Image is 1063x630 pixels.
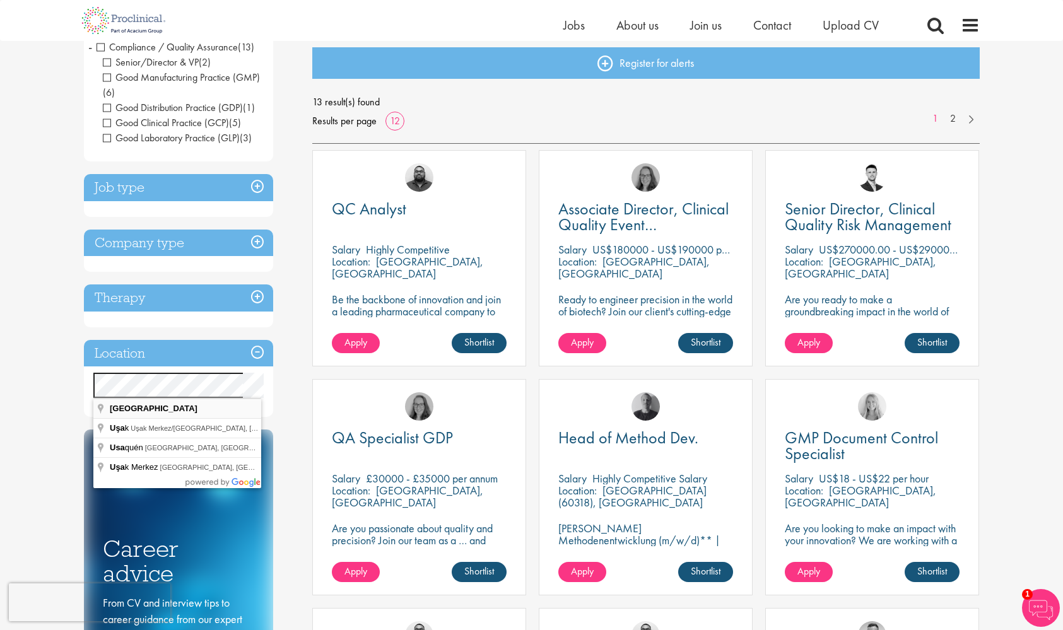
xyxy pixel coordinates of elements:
span: Salary [332,471,360,486]
p: Highly Competitive Salary [592,471,707,486]
a: Apply [785,333,833,353]
a: GMP Document Control Specialist [785,430,960,462]
span: Head of Method Dev. [558,427,698,448]
a: Shortlist [678,562,733,582]
iframe: reCAPTCHA [9,583,170,621]
a: 2 [944,112,962,126]
span: Results per page [312,112,377,131]
span: Good Manufacturing Practice (GMP) [103,71,260,84]
span: - [88,37,92,56]
span: Apply [797,335,820,349]
span: Salary [558,471,587,486]
span: quén [110,443,145,452]
img: Shannon Briggs [858,392,886,421]
span: (5) [229,116,241,129]
a: Apply [558,562,606,582]
img: Ingrid Aymes [631,163,660,192]
p: [GEOGRAPHIC_DATA], [GEOGRAPHIC_DATA] [785,483,936,510]
span: Apply [797,564,820,578]
span: 13 result(s) found [312,93,980,112]
p: [GEOGRAPHIC_DATA], [GEOGRAPHIC_DATA] [785,254,936,281]
p: [GEOGRAPHIC_DATA], [GEOGRAPHIC_DATA] [332,254,483,281]
span: [GEOGRAPHIC_DATA] [110,404,197,413]
span: Salary [332,242,360,257]
a: Senior Director, Clinical Quality Risk Management [785,201,960,233]
a: Associate Director, Clinical Quality Event Management (GCP) [558,201,733,233]
span: k [110,423,131,433]
a: Shortlist [905,562,960,582]
span: Good Clinical Practice (GCP) [103,116,229,129]
a: Join us [690,17,722,33]
span: Uşak Merkez/[GEOGRAPHIC_DATA], [GEOGRAPHIC_DATA] [131,424,321,432]
a: QC Analyst [332,201,507,217]
p: Highly Competitive [366,242,450,257]
a: QA Specialist GDP [332,430,507,446]
span: (13) [238,40,254,54]
span: Associate Director, Clinical Quality Event Management (GCP) [558,198,729,251]
span: Senior Director, Clinical Quality Risk Management [785,198,951,235]
span: Salary [785,242,813,257]
span: Upload CV [823,17,879,33]
h3: Location [84,340,273,367]
span: Good Manufacturing Practice (GMP) [103,71,260,99]
img: Joshua Godden [858,163,886,192]
p: [GEOGRAPHIC_DATA], [GEOGRAPHIC_DATA] [558,254,710,281]
p: Ready to engineer precision in the world of biotech? Join our client's cutting-edge team and play... [558,293,733,353]
h3: Job type [84,174,273,201]
span: Good Distribution Practice (GDP) [103,101,255,114]
span: Uşa [110,423,125,433]
span: Uşa [110,462,125,472]
span: [GEOGRAPHIC_DATA], [GEOGRAPHIC_DATA] [145,444,293,452]
span: Location: [332,254,370,269]
span: Apply [571,564,594,578]
div: Company type [84,230,273,257]
a: 1 [926,112,944,126]
img: Ashley Bennett [405,163,433,192]
a: 12 [385,114,404,127]
span: Location: [785,483,823,498]
p: US$180000 - US$190000 per annum [592,242,761,257]
span: k Merkez [110,462,160,472]
span: QC Analyst [332,198,406,219]
a: Shortlist [905,333,960,353]
span: Apply [344,335,367,349]
a: About us [616,17,659,33]
a: Apply [332,333,380,353]
a: Contact [753,17,791,33]
span: Compliance / Quality Assurance [97,40,238,54]
span: Senior/Director & VP [103,55,199,69]
span: Senior/Director & VP [103,55,211,69]
img: Ingrid Aymes [405,392,433,421]
p: [GEOGRAPHIC_DATA] (60318), [GEOGRAPHIC_DATA] [558,483,707,510]
span: Location: [558,254,597,269]
span: [GEOGRAPHIC_DATA], [GEOGRAPHIC_DATA] [160,464,308,471]
span: Good Laboratory Practice (GLP) [103,131,240,144]
span: GMP Document Control Specialist [785,427,938,464]
span: Salary [558,242,587,257]
img: Felix Zimmer [631,392,660,421]
a: Jobs [563,17,585,33]
span: Location: [332,483,370,498]
a: Shortlist [678,333,733,353]
p: [GEOGRAPHIC_DATA], [GEOGRAPHIC_DATA] [332,483,483,510]
p: £30000 - £35000 per annum [366,471,498,486]
span: Location: [558,483,597,498]
a: Register for alerts [312,47,980,79]
span: Usa [110,443,125,452]
p: Are you looking to make an impact with your innovation? We are working with a well-established ph... [785,522,960,582]
a: Shortlist [452,562,507,582]
a: Shortlist [452,333,507,353]
span: Location: [785,254,823,269]
a: Apply [785,562,833,582]
span: QA Specialist GDP [332,427,453,448]
span: (3) [240,131,252,144]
